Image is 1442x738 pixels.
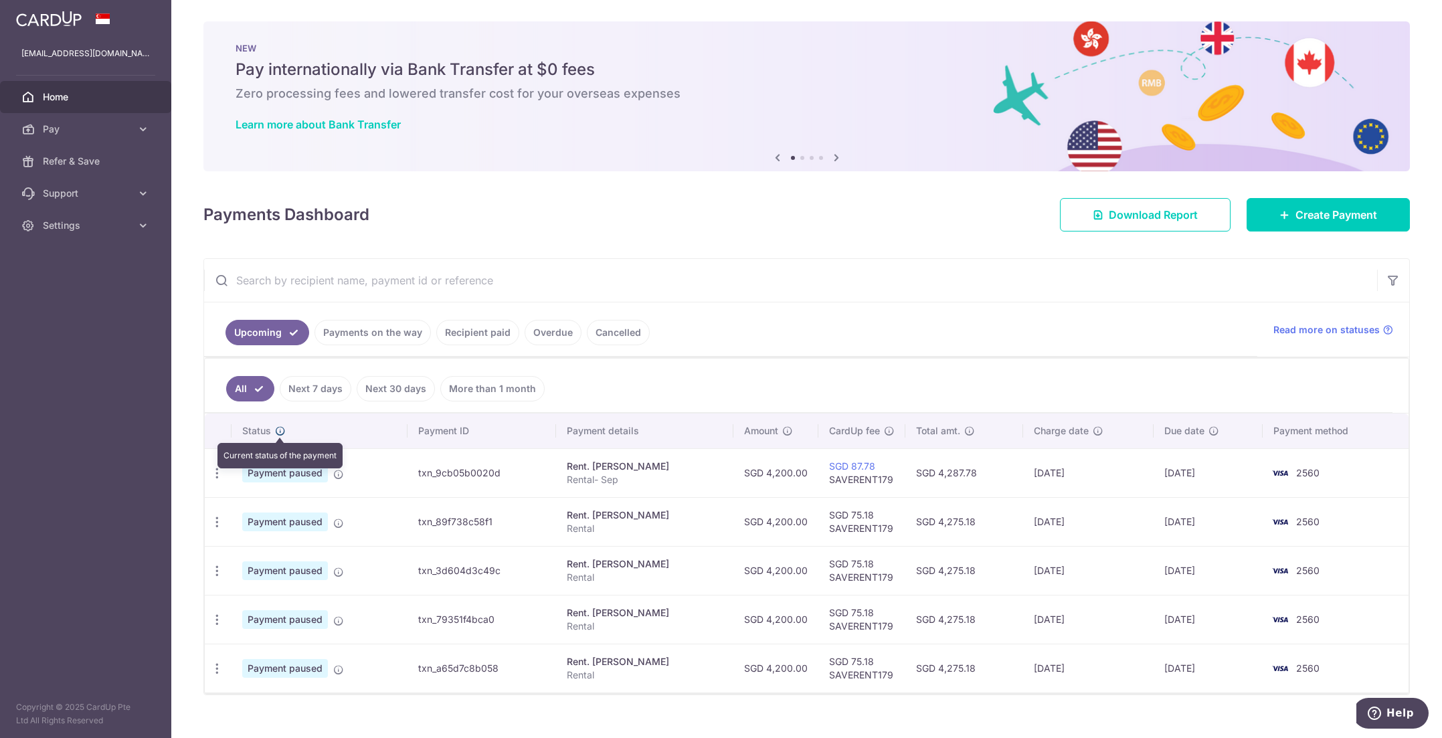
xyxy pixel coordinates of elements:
td: SGD 75.18 SAVERENT179 [818,497,905,546]
h5: Pay internationally via Bank Transfer at $0 fees [236,59,1378,80]
td: txn_89f738c58f1 [408,497,556,546]
div: Rent. [PERSON_NAME] [567,606,723,620]
span: Read more on statuses [1273,323,1380,337]
span: Charge date [1034,424,1089,438]
td: SGD 75.18 SAVERENT179 [818,546,905,595]
input: Search by recipient name, payment id or reference [204,259,1377,302]
a: Learn more about Bank Transfer [236,118,401,131]
h6: Zero processing fees and lowered transfer cost for your overseas expenses [236,86,1378,102]
span: 2560 [1296,565,1320,576]
a: Recipient paid [436,320,519,345]
div: Rent. [PERSON_NAME] [567,655,723,668]
p: Rental [567,620,723,633]
td: [DATE] [1154,595,1263,644]
td: txn_a65d7c8b058 [408,644,556,693]
span: 2560 [1296,662,1320,674]
td: SGD 4,275.18 [905,497,1023,546]
a: Create Payment [1247,198,1410,232]
span: CardUp fee [829,424,880,438]
span: Download Report [1109,207,1198,223]
td: SGD 75.18 SAVERENT179 [818,644,905,693]
p: Rental [567,571,723,584]
th: Payment ID [408,413,556,448]
a: Payments on the way [314,320,431,345]
img: Bank Card [1267,612,1293,628]
td: SAVERENT179 [818,448,905,497]
span: Amount [744,424,778,438]
a: All [226,376,274,401]
img: CardUp [16,11,82,27]
td: [DATE] [1023,644,1154,693]
td: [DATE] [1023,448,1154,497]
img: Bank Card [1267,514,1293,530]
p: [EMAIL_ADDRESS][DOMAIN_NAME] [21,47,150,60]
td: SGD 4,275.18 [905,644,1023,693]
span: Payment paused [242,610,328,629]
a: Next 7 days [280,376,351,401]
a: Read more on statuses [1273,323,1393,337]
span: Due date [1164,424,1204,438]
p: Rental- Sep [567,473,723,486]
span: Settings [43,219,131,232]
td: [DATE] [1154,644,1263,693]
td: [DATE] [1023,497,1154,546]
span: Refer & Save [43,155,131,168]
img: Bank Card [1267,563,1293,579]
p: Rental [567,668,723,682]
a: Overdue [525,320,581,345]
a: Current status of the payment [271,426,286,436]
td: [DATE] [1023,546,1154,595]
td: SGD 4,200.00 [733,546,818,595]
td: SGD 4,200.00 [733,448,818,497]
span: Create Payment [1295,207,1377,223]
div: Rent. [PERSON_NAME] [567,557,723,571]
span: Support [43,187,131,200]
a: Cancelled [587,320,650,345]
span: 2560 [1296,516,1320,527]
a: More than 1 month [440,376,545,401]
span: 2560 [1296,614,1320,625]
th: Payment method [1263,413,1409,448]
td: SGD 4,287.78 [905,448,1023,497]
span: Payment paused [242,561,328,580]
td: txn_79351f4bca0 [408,595,556,644]
span: Status [242,424,271,438]
td: SGD 4,200.00 [733,595,818,644]
a: Upcoming [226,320,309,345]
iframe: Opens a widget where you can find more information [1356,698,1429,731]
span: Home [43,90,131,104]
th: Payment details [556,413,733,448]
span: Pay [43,122,131,136]
a: Next 30 days [357,376,435,401]
a: SGD 87.78 [829,460,875,472]
td: [DATE] [1154,448,1263,497]
td: SGD 4,275.18 [905,546,1023,595]
h4: Payments Dashboard [203,203,369,227]
div: Current status of the payment [217,443,343,468]
td: txn_9cb05b0020d [408,448,556,497]
span: Total amt. [916,424,960,438]
td: SGD 4,275.18 [905,595,1023,644]
a: Download Report [1060,198,1231,232]
span: 2560 [1296,467,1320,478]
div: Rent. [PERSON_NAME] [567,509,723,522]
td: [DATE] [1154,497,1263,546]
td: [DATE] [1023,595,1154,644]
td: [DATE] [1154,546,1263,595]
img: Bank transfer banner [203,21,1410,171]
td: SGD 4,200.00 [733,497,818,546]
td: txn_3d604d3c49c [408,546,556,595]
span: Payment paused [242,659,328,678]
p: Rental [567,522,723,535]
td: SGD 75.18 SAVERENT179 [818,595,905,644]
p: NEW [236,43,1378,54]
img: Bank Card [1267,465,1293,481]
div: Rent. [PERSON_NAME] [567,460,723,473]
td: SGD 4,200.00 [733,644,818,693]
img: Bank Card [1267,660,1293,676]
span: Payment paused [242,513,328,531]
